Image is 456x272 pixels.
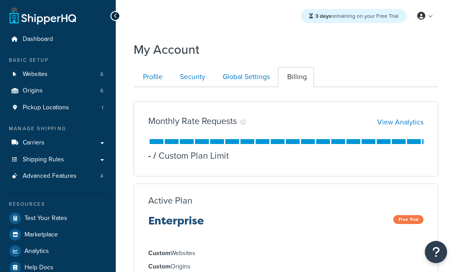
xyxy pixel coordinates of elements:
div: Basic Setup [7,56,109,64]
li: Websites [7,66,109,83]
button: Open Resource Center [425,241,447,263]
p: - [148,149,151,162]
span: Websites [23,71,48,78]
div: Resources [7,200,109,208]
a: Profile [134,67,170,87]
a: Carriers [7,135,109,151]
a: ShipperHQ Home [9,7,76,24]
h1: My Account [134,41,199,58]
div: Manage Shipping [7,125,109,132]
span: Carriers [23,139,45,147]
span: / [153,149,156,162]
span: Analytics [24,248,49,255]
a: Advanced Features 4 [7,168,109,184]
a: View Analytics [377,117,423,127]
li: Origins [148,262,423,272]
li: Origins [7,83,109,99]
a: Billing [278,67,314,87]
span: Dashboard [23,36,53,43]
span: 8 [100,71,103,78]
span: Help Docs [24,264,53,272]
span: 4 [100,172,103,180]
a: Security [171,67,212,87]
span: Advanced Features [23,172,77,180]
a: Marketplace [7,227,109,243]
strong: Custom [148,262,171,271]
span: Free Trial [393,215,423,224]
h3: Monthly Rate Requests [148,116,237,126]
li: Advanced Features [7,168,109,184]
span: 6 [100,87,103,95]
span: Origins [23,87,43,95]
a: Global Settings [213,67,277,87]
span: 1 [102,104,103,112]
a: Pickup Locations 1 [7,100,109,116]
a: Origins 6 [7,83,109,99]
a: Test Your Rates [7,210,109,226]
span: Shipping Rules [23,156,64,164]
li: Websites [148,248,423,258]
span: Marketplace [24,231,58,239]
a: Shipping Rules [7,152,109,168]
span: Test Your Rates [24,215,67,222]
div: remaining on your Free Trial [301,9,407,23]
a: Dashboard [7,31,109,48]
h3: Enterprise [148,215,204,234]
h3: Active Plan [148,196,192,205]
a: Websites 8 [7,66,109,83]
li: Pickup Locations [7,100,109,116]
a: Analytics [7,243,109,259]
p: Custom Plan Limit [151,149,229,162]
strong: Custom [148,248,171,258]
strong: 3 days [315,12,331,20]
span: Pickup Locations [23,104,69,112]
